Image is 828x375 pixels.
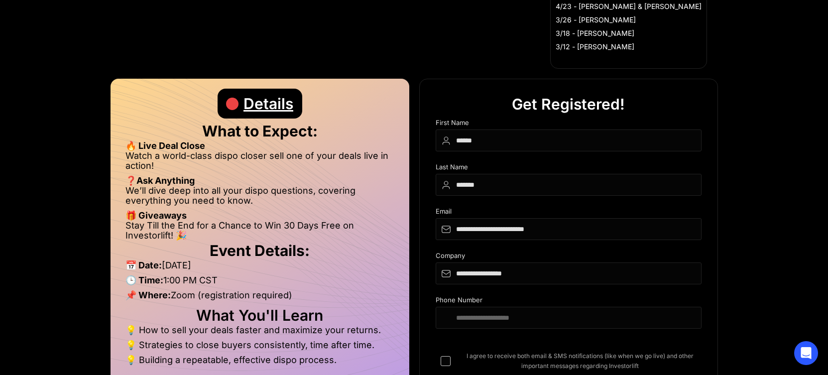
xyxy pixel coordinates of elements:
div: Last Name [436,163,702,174]
strong: 🕒 Time: [125,275,163,285]
strong: 📌 Where: [125,290,171,300]
div: Get Registered! [512,89,625,119]
div: Email [436,208,702,218]
li: 💡 Strategies to close buyers consistently, time after time. [125,340,394,355]
li: Zoom (registration required) [125,290,394,305]
span: I agree to receive both email & SMS notifications (like when we go live) and other important mess... [459,351,702,371]
strong: 🔥 Live Deal Close [125,140,205,151]
li: We’ll dive deep into all your dispo questions, covering everything you need to know. [125,186,394,211]
div: Phone Number [436,296,702,307]
li: [DATE] [125,260,394,275]
strong: 📅 Date: [125,260,162,270]
div: Open Intercom Messenger [794,341,818,365]
h2: What You'll Learn [125,310,394,320]
strong: ❓Ask Anything [125,175,195,186]
li: 💡 Building a repeatable, effective dispo process. [125,355,394,365]
li: Watch a world-class dispo closer sell one of your deals live in action! [125,151,394,176]
div: Details [243,89,293,119]
strong: Event Details: [210,242,310,259]
strong: What to Expect: [202,122,318,140]
strong: 🎁 Giveaways [125,210,187,221]
li: 💡 How to sell your deals faster and maximize your returns. [125,325,394,340]
div: Company [436,252,702,262]
div: First Name [436,119,702,129]
li: Stay Till the End for a Chance to Win 30 Days Free on Investorlift! 🎉 [125,221,394,241]
li: 1:00 PM CST [125,275,394,290]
